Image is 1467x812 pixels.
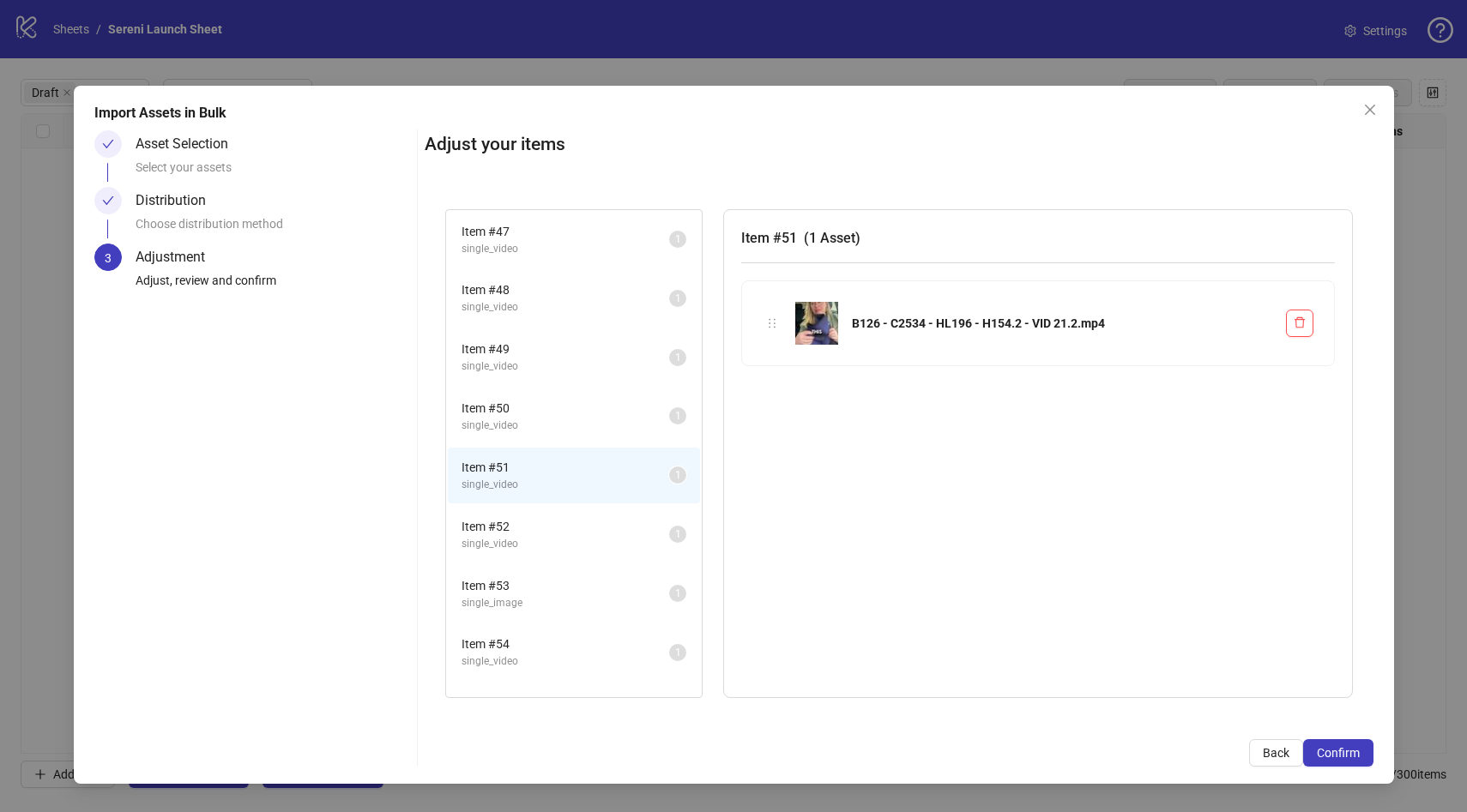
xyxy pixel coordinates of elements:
[1263,746,1289,760] span: Back
[462,299,669,316] span: single_video
[1303,739,1373,767] button: Confirm
[675,233,681,245] span: 1
[462,418,669,434] span: single_video
[1249,739,1303,767] button: Back
[675,410,681,422] span: 1
[1356,96,1384,123] button: Close
[105,251,112,265] span: 3
[675,647,681,659] span: 1
[675,469,681,481] span: 1
[136,271,411,300] div: Adjust, review and confirm
[462,280,669,299] span: Item # 48
[766,317,778,329] span: holder
[462,576,669,595] span: Item # 53
[94,103,1373,123] div: Import Assets in Bulk
[462,694,669,713] span: Item # 55
[462,399,669,418] span: Item # 50
[675,352,681,364] span: 1
[462,536,669,552] span: single_video
[462,595,669,611] span: single_image
[669,644,686,661] sup: 1
[669,585,686,602] sup: 1
[462,358,669,375] span: single_video
[102,195,114,207] span: check
[852,314,1272,333] div: B126 - C2534 - HL196 - H154.2 - VID 21.2.mp4
[462,458,669,477] span: Item # 51
[669,231,686,248] sup: 1
[795,302,838,345] img: B126 - C2534 - HL196 - H154.2 - VID 21.2.mp4
[675,528,681,540] span: 1
[675,587,681,599] span: 1
[669,349,686,366] sup: 1
[1363,103,1377,117] span: close
[669,407,686,424] sup: 1
[804,230,860,246] span: ( 1 Asset )
[741,227,1335,249] h3: Item # 51
[462,222,669,241] span: Item # 47
[1294,316,1306,328] span: delete
[136,244,219,271] div: Adjustment
[462,241,669,257] span: single_video
[136,187,220,214] div: Distribution
[669,290,686,307] sup: 1
[136,214,411,244] div: Choose distribution method
[136,158,411,187] div: Select your assets
[462,517,669,536] span: Item # 52
[763,314,782,333] div: holder
[675,292,681,304] span: 1
[462,653,669,670] span: single_video
[1317,746,1360,760] span: Confirm
[462,635,669,653] span: Item # 54
[669,466,686,484] sup: 1
[669,526,686,543] sup: 1
[102,138,114,150] span: check
[425,130,1373,159] h2: Adjust your items
[136,130,242,158] div: Asset Selection
[462,477,669,493] span: single_video
[462,340,669,358] span: Item # 49
[1286,310,1313,337] button: Delete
